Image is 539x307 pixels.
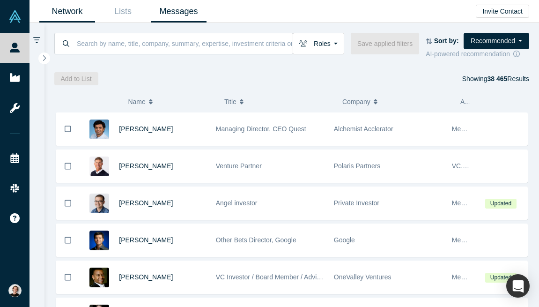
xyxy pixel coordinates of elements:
[54,72,98,85] button: Add to List
[119,273,173,281] a: [PERSON_NAME]
[56,112,80,145] button: Bookmark
[89,268,109,287] img: Juan Scarlett's Profile Image
[452,236,497,244] span: Mentor, Faculty
[485,273,516,283] span: Updated
[8,10,22,23] img: Alchemist Vault Logo
[89,157,109,176] img: Gary Swart's Profile Image
[95,0,151,22] a: Lists
[216,125,306,133] span: Managing Director, CEO Quest
[485,199,516,209] span: Updated
[56,187,80,219] button: Bookmark
[460,98,504,105] span: Alchemist Role
[119,199,173,207] a: [PERSON_NAME]
[151,0,207,22] a: Messages
[487,75,529,82] span: Results
[334,162,381,170] span: Polaris Partners
[334,125,393,133] span: Alchemist Acclerator
[434,37,459,45] strong: Sort by:
[462,72,529,85] div: Showing
[89,231,109,250] img: Steven Kan's Profile Image
[334,236,355,244] span: Google
[216,236,296,244] span: Other Bets Director, Google
[334,273,391,281] span: OneValley Ventures
[216,162,262,170] span: Venture Partner
[76,32,293,54] input: Search by name, title, company, summary, expertise, investment criteria or topics of focus
[342,92,450,112] button: Company
[8,284,22,297] img: Turo Pekari's Account
[351,33,419,54] button: Save applied filters
[56,150,80,182] button: Bookmark
[464,33,529,49] button: Recommended
[216,273,326,281] span: VC Investor / Board Member / Advisor
[487,75,507,82] strong: 38 465
[452,273,485,281] span: Mentor, VC
[426,49,529,59] div: AI-powered recommendation
[334,199,379,207] span: Private Investor
[452,199,492,207] span: Mentor, Angel
[89,194,109,213] img: Danny Chee's Profile Image
[224,92,236,112] span: Title
[56,261,80,293] button: Bookmark
[452,162,509,170] span: VC, Faculty, Mentor
[39,0,95,22] a: Network
[342,92,370,112] span: Company
[56,224,80,256] button: Bookmark
[476,5,529,18] button: Invite Contact
[119,125,173,133] a: [PERSON_NAME]
[128,92,145,112] span: Name
[216,199,258,207] span: Angel investor
[119,236,173,244] a: [PERSON_NAME]
[293,33,344,54] button: Roles
[224,92,332,112] button: Title
[119,162,173,170] a: [PERSON_NAME]
[128,92,214,112] button: Name
[89,120,109,139] img: Gnani Palanikumar's Profile Image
